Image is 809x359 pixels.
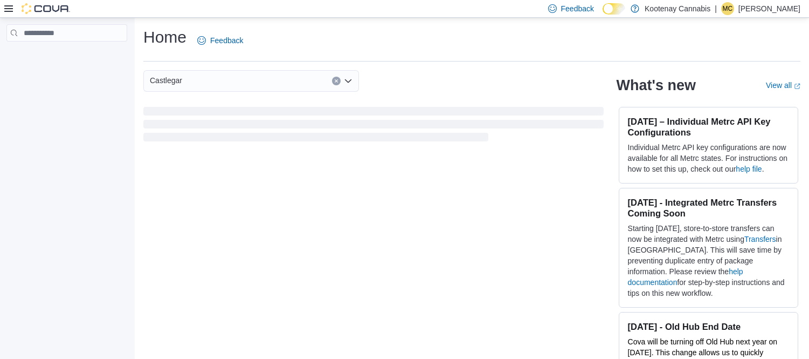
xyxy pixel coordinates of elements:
nav: Complex example [6,44,127,70]
h3: [DATE] – Individual Metrc API Key Configurations [628,116,789,138]
p: [PERSON_NAME] [738,2,800,15]
button: Open list of options [344,77,352,85]
button: Clear input [332,77,341,85]
span: Feedback [210,35,243,46]
a: help file [736,165,762,173]
div: Melissa Chapman [721,2,734,15]
span: Loading [143,109,604,144]
a: help documentation [628,267,743,287]
p: | [715,2,717,15]
p: Individual Metrc API key configurations are now available for all Metrc states. For instructions ... [628,142,789,174]
img: Cova [22,3,70,14]
a: Feedback [193,30,247,51]
h3: [DATE] - Old Hub End Date [628,321,789,332]
a: View allExternal link [766,81,800,90]
h1: Home [143,26,186,48]
span: MC [723,2,733,15]
svg: External link [794,83,800,90]
p: Kootenay Cannabis [645,2,710,15]
span: Feedback [561,3,594,14]
p: Starting [DATE], store-to-store transfers can now be integrated with Metrc using in [GEOGRAPHIC_D... [628,223,789,299]
h3: [DATE] - Integrated Metrc Transfers Coming Soon [628,197,789,219]
input: Dark Mode [603,3,625,15]
h2: What's new [617,77,696,94]
a: Transfers [744,235,776,243]
span: Castlegar [150,74,182,87]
